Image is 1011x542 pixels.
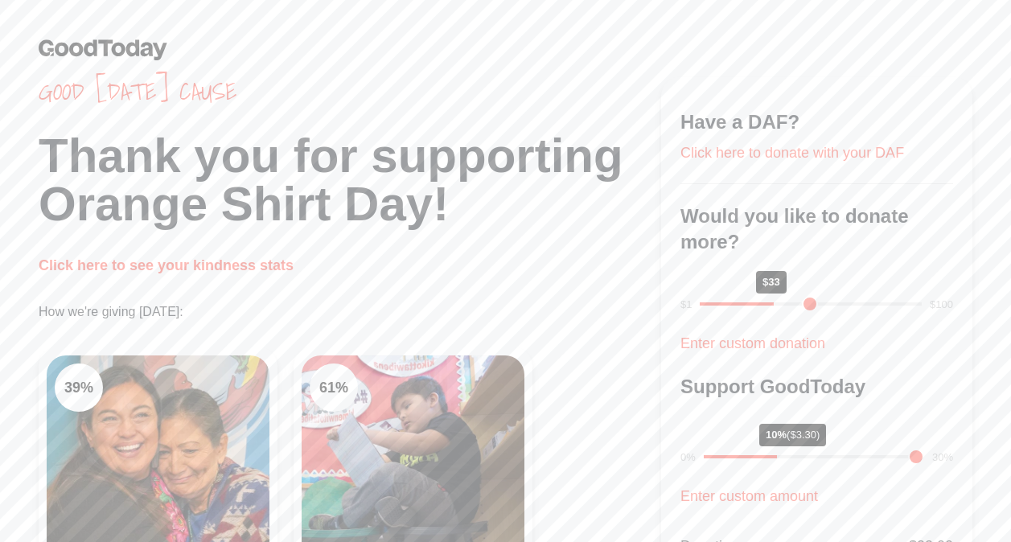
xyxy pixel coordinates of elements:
[680,109,953,135] h3: Have a DAF?
[756,271,787,294] div: $33
[680,488,818,504] a: Enter custom amount
[55,363,103,412] div: 39 %
[39,77,661,106] span: Good [DATE] cause
[680,374,953,400] h3: Support GoodToday
[39,39,167,60] img: GoodToday
[310,363,358,412] div: 61 %
[930,297,953,313] div: $100
[39,132,661,228] h1: Thank you for supporting Orange Shirt Day!
[39,257,294,273] a: Click here to see your kindness stats
[759,424,826,446] div: 10%
[680,145,904,161] a: Click here to donate with your DAF
[680,335,825,351] a: Enter custom donation
[787,429,820,441] span: ($3.30)
[680,297,692,313] div: $1
[680,203,953,255] h3: Would you like to donate more?
[680,450,696,466] div: 0%
[39,302,661,322] p: How we're giving [DATE]:
[932,450,953,466] div: 30%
